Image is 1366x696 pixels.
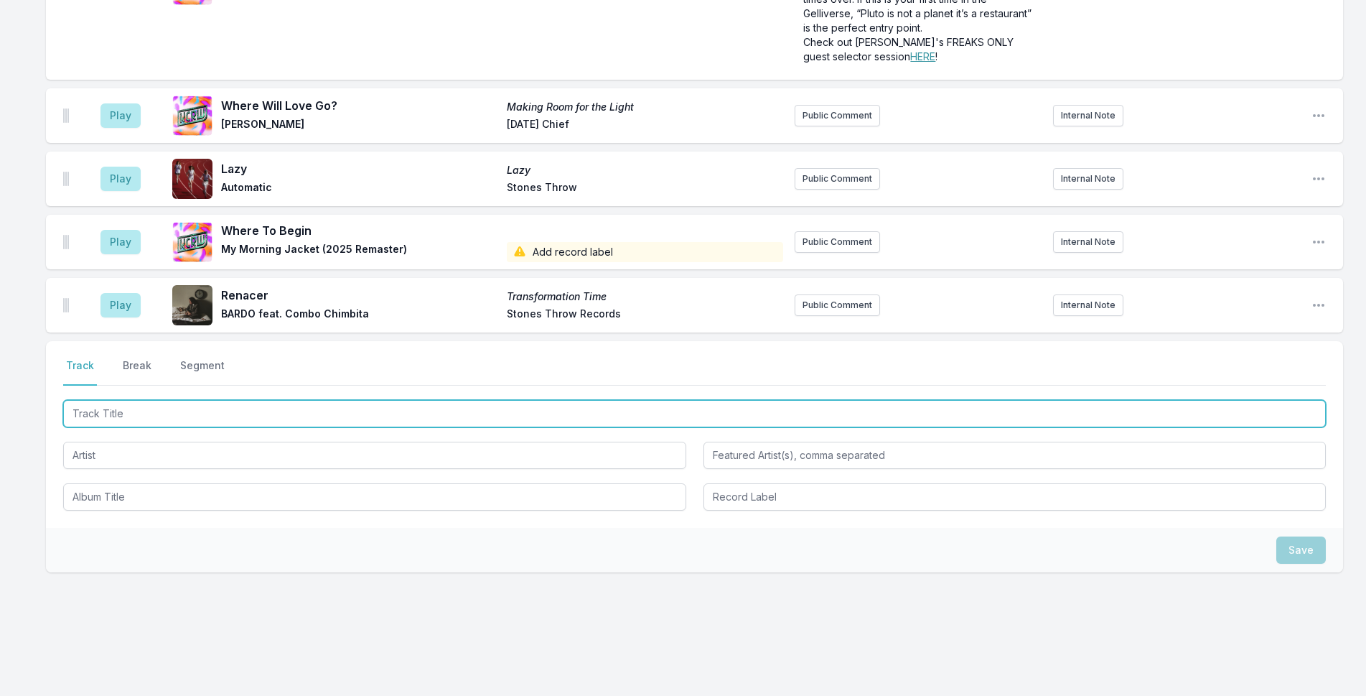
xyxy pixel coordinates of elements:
button: Internal Note [1053,231,1123,253]
button: Open playlist item options [1311,108,1326,123]
img: Drag Handle [63,235,69,249]
button: Track [63,358,97,386]
img: Transformation Time [172,285,212,325]
button: Play [100,167,141,191]
button: Internal Note [1053,168,1123,190]
button: Internal Note [1053,294,1123,316]
button: Open playlist item options [1311,298,1326,312]
button: Segment [177,358,228,386]
button: Play [100,103,141,128]
button: Internal Note [1053,105,1123,126]
img: Making Room for the Light [172,96,212,136]
span: Transformation Time [507,289,784,304]
span: [PERSON_NAME] [221,117,498,134]
button: Play [100,293,141,317]
button: Public Comment [795,231,880,253]
span: [DATE] Chief [507,117,784,134]
button: Open playlist item options [1311,235,1326,249]
span: Making Room for the Light [507,100,784,114]
span: My Morning Jacket (2025 Remaster) [221,242,498,262]
input: Artist [63,442,686,469]
span: Stones Throw [507,180,784,198]
span: Automatic [221,180,498,198]
input: Album Title [63,483,686,511]
button: Open playlist item options [1311,172,1326,186]
button: Break [120,358,154,386]
button: Public Comment [795,294,880,316]
img: Lazy [172,159,212,199]
span: Renacer [221,287,498,304]
button: Play [100,230,141,254]
img: Drag Handle [63,172,69,186]
span: Lazy [507,163,784,177]
input: Record Label [703,483,1327,511]
button: Save [1276,537,1326,564]
span: Add record label [507,242,784,262]
span: Check out [PERSON_NAME]'s FREAKS ONLY guest selector session [803,36,1016,62]
span: Where Will Love Go? [221,97,498,114]
span: Where To Begin [221,222,498,239]
button: Public Comment [795,168,880,190]
input: Featured Artist(s), comma separated [703,442,1327,469]
span: Stones Throw Records [507,307,784,324]
a: HERE [910,50,935,62]
button: Public Comment [795,105,880,126]
span: BARDO feat. Combo Chimbita [221,307,498,324]
img: Drag Handle [63,298,69,312]
img: Drag Handle [63,108,69,123]
span: Lazy [221,160,498,177]
input: Track Title [63,400,1326,427]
